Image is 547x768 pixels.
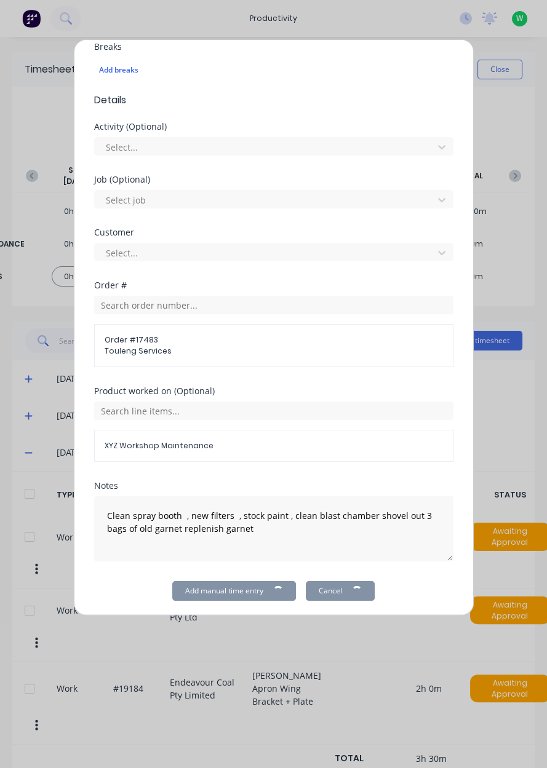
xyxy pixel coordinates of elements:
[94,175,453,184] div: Job (Optional)
[94,402,453,420] input: Search line items...
[94,122,453,131] div: Activity (Optional)
[105,440,443,451] span: XYZ Workshop Maintenance
[94,481,453,490] div: Notes
[94,93,453,108] span: Details
[172,581,296,601] button: Add manual time entry
[94,496,453,561] textarea: Clean spray booth , new filters , stock paint , clean blast chamber shovel out 3 bags of old garn...
[94,281,453,290] div: Order #
[306,581,375,601] button: Cancel
[99,62,449,78] div: Add breaks
[94,42,453,51] div: Breaks
[94,228,453,237] div: Customer
[105,335,443,346] span: Order # 17483
[94,296,453,314] input: Search order number...
[94,387,453,395] div: Product worked on (Optional)
[105,346,443,357] span: Touleng Services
